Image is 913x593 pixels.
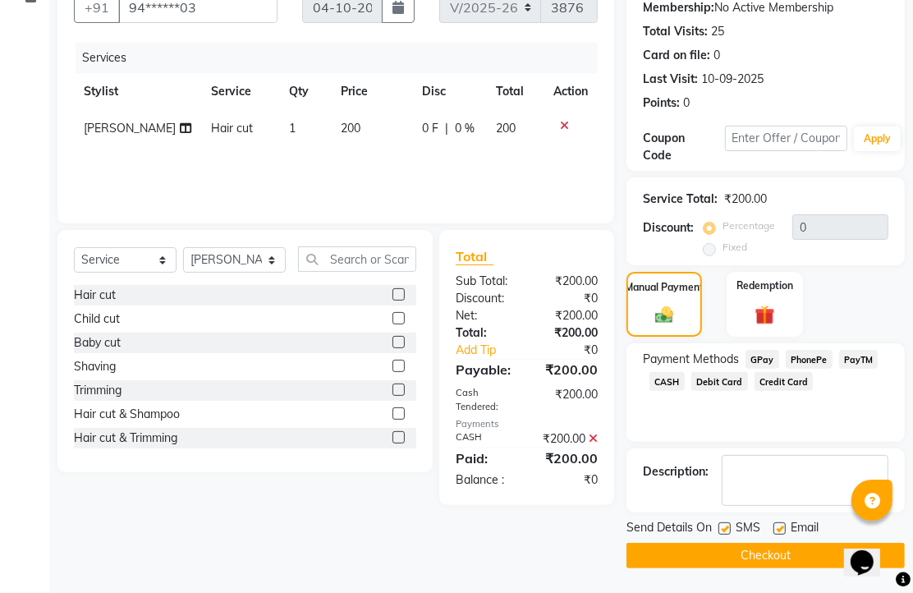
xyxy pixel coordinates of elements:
[74,310,120,328] div: Child cut
[691,372,748,391] span: Debit Card
[412,73,485,110] th: Disc
[724,191,767,208] div: ₹200.00
[626,543,905,568] button: Checkout
[486,73,544,110] th: Total
[443,471,527,489] div: Balance :
[527,307,611,324] div: ₹200.00
[455,120,475,137] span: 0 %
[74,334,121,352] div: Baby cut
[725,126,848,151] input: Enter Offer / Coupon Code
[342,121,361,136] span: 200
[643,351,739,368] span: Payment Methods
[527,290,611,307] div: ₹0
[74,406,180,423] div: Hair cut & Shampoo
[713,47,720,64] div: 0
[527,430,611,448] div: ₹200.00
[443,342,540,359] a: Add Tip
[736,519,760,540] span: SMS
[540,342,610,359] div: ₹0
[201,73,280,110] th: Service
[736,278,793,293] label: Redemption
[683,94,690,112] div: 0
[443,324,527,342] div: Total:
[456,417,598,431] div: Payments
[643,71,698,88] div: Last Visit:
[839,350,879,369] span: PayTM
[443,273,527,290] div: Sub Total:
[844,527,897,577] iframe: chat widget
[643,94,680,112] div: Points:
[332,73,413,110] th: Price
[76,43,610,73] div: Services
[422,120,438,137] span: 0 F
[625,280,704,295] label: Manual Payment
[755,372,814,391] span: Credit Card
[74,382,122,399] div: Trimming
[74,358,116,375] div: Shaving
[649,305,679,326] img: _cash.svg
[643,219,694,237] div: Discount:
[749,303,781,328] img: _gift.svg
[456,248,493,265] span: Total
[443,386,527,414] div: Cash Tendered:
[723,240,747,255] label: Fixed
[298,246,416,272] input: Search or Scan
[443,430,527,448] div: CASH
[626,519,712,540] span: Send Details On
[786,350,833,369] span: PhonePe
[544,73,598,110] th: Action
[443,290,527,307] div: Discount:
[643,130,725,164] div: Coupon Code
[649,372,685,391] span: CASH
[496,121,516,136] span: 200
[74,73,201,110] th: Stylist
[443,448,527,468] div: Paid:
[443,307,527,324] div: Net:
[711,23,724,40] div: 25
[723,218,775,233] label: Percentage
[527,324,611,342] div: ₹200.00
[74,287,116,304] div: Hair cut
[527,386,611,414] div: ₹200.00
[527,360,611,379] div: ₹200.00
[74,430,177,447] div: Hair cut & Trimming
[527,448,611,468] div: ₹200.00
[527,471,611,489] div: ₹0
[746,350,779,369] span: GPay
[279,73,331,110] th: Qty
[643,23,708,40] div: Total Visits:
[443,360,527,379] div: Payable:
[643,463,709,480] div: Description:
[445,120,448,137] span: |
[527,273,611,290] div: ₹200.00
[643,191,718,208] div: Service Total:
[701,71,764,88] div: 10-09-2025
[84,121,176,136] span: [PERSON_NAME]
[791,519,819,540] span: Email
[289,121,296,136] span: 1
[643,47,710,64] div: Card on file:
[854,126,901,151] button: Apply
[211,121,253,136] span: Hair cut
